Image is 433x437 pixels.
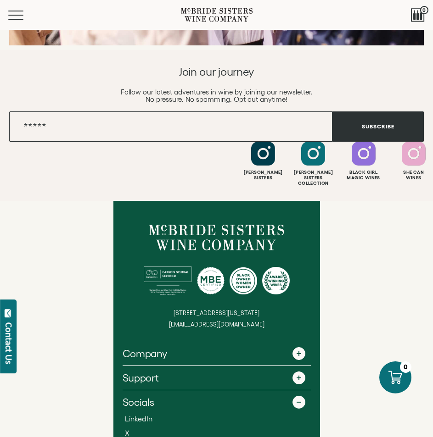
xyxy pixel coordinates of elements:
[332,111,424,142] button: Subscribe
[123,342,311,365] a: Company
[289,142,337,186] a: Follow McBride Sisters Collection on Instagram [PERSON_NAME] SistersCollection
[9,89,424,103] p: Follow our latest adventures in wine by joining our newsletter. No pressure. No spamming. Opt out...
[239,170,287,181] div: [PERSON_NAME] Sisters
[149,225,284,250] a: McBride Sisters Wine Company
[8,11,41,20] button: Mobile Menu Trigger
[4,322,13,364] div: Contact Us
[169,321,264,328] small: [EMAIL_ADDRESS][DOMAIN_NAME]
[123,390,311,414] a: Socials
[400,361,411,373] div: 0
[125,415,152,423] span: LinkedIn
[289,170,337,186] div: [PERSON_NAME] Sisters Collection
[9,65,424,79] h2: Join our journey
[420,6,428,14] span: 0
[239,142,287,181] a: Follow McBride Sisters on Instagram [PERSON_NAME]Sisters
[174,310,259,316] small: [STREET_ADDRESS][US_STATE]
[123,366,311,390] a: Support
[125,414,309,424] a: LinkedIn
[340,142,388,181] a: Follow Black Girl Magic Wines on Instagram Black GirlMagic Wines
[125,429,129,437] span: X
[340,170,388,181] div: Black Girl Magic Wines
[9,111,332,142] input: Email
